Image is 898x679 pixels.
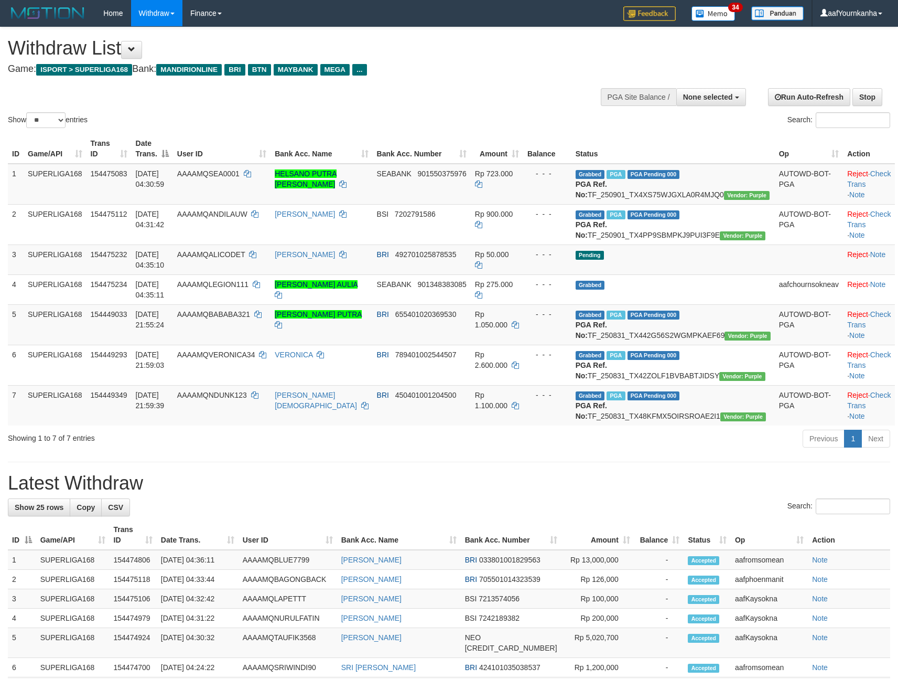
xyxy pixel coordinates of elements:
[861,430,890,448] a: Next
[527,390,567,400] div: - - -
[239,550,337,570] td: AAAAMQBLUE7799
[775,304,843,345] td: AUTOWD-BOT-PGA
[341,556,402,564] a: [PERSON_NAME]
[479,556,540,564] span: Copy 033801001829563 to clipboard
[461,520,561,550] th: Bank Acc. Number: activate to sort column ascending
[395,391,457,399] span: Copy 450401001204500 to clipboard
[274,64,318,76] span: MAYBANK
[8,304,24,345] td: 5
[36,628,110,658] td: SUPERLIGA168
[341,663,416,672] a: SRI [PERSON_NAME]
[627,210,680,219] span: PGA Pending
[417,169,466,178] span: Copy 901550375976 to clipboard
[8,570,36,589] td: 2
[731,628,808,658] td: aafKaysokna
[847,210,891,229] a: Check Trans
[844,430,862,448] a: 1
[475,351,507,369] span: Rp 2.600.000
[843,385,895,426] td: · ·
[36,609,110,628] td: SUPERLIGA168
[847,310,891,329] a: Check Trans
[812,556,828,564] a: Note
[688,634,719,643] span: Accepted
[24,345,86,385] td: SUPERLIGA168
[8,609,36,628] td: 4
[847,391,868,399] a: Reject
[870,280,886,289] a: Note
[157,609,239,628] td: [DATE] 04:31:22
[465,633,481,642] span: NEO
[395,351,457,359] span: Copy 789401002544507 to clipboard
[847,169,868,178] a: Reject
[8,64,588,75] h4: Game: Bank:
[634,550,684,570] td: -
[36,589,110,609] td: SUPERLIGA168
[108,503,123,512] span: CSV
[561,550,634,570] td: Rp 13,000,000
[479,575,540,583] span: Copy 705501014323539 to clipboard
[787,112,890,128] label: Search:
[475,210,513,218] span: Rp 900.000
[91,280,127,289] span: 154475234
[377,310,389,319] span: BRI
[688,595,719,604] span: Accepted
[239,520,337,550] th: User ID: activate to sort column ascending
[475,169,513,178] span: Rp 723.000
[627,351,680,360] span: PGA Pending
[177,280,248,289] span: AAAAMQLEGION111
[136,250,165,269] span: [DATE] 04:35:10
[847,351,868,359] a: Reject
[465,663,477,672] span: BRI
[8,204,24,245] td: 2
[8,112,88,128] label: Show entries
[377,210,389,218] span: BSI
[341,575,402,583] a: [PERSON_NAME]
[849,190,865,199] a: Note
[676,88,746,106] button: None selected
[475,250,509,259] span: Rp 50.000
[26,112,66,128] select: Showentries
[224,64,245,76] span: BRI
[812,595,828,603] a: Note
[271,134,372,164] th: Bank Acc. Name: activate to sort column ascending
[24,385,86,426] td: SUPERLIGA168
[110,609,157,628] td: 154474979
[576,401,607,420] b: PGA Ref. No:
[527,349,567,360] div: - - -
[527,168,567,179] div: - - -
[479,595,520,603] span: Copy 7213574056 to clipboard
[377,169,412,178] span: SEABANK
[157,570,239,589] td: [DATE] 04:33:44
[24,304,86,345] td: SUPERLIGA168
[110,628,157,658] td: 154474924
[843,134,895,164] th: Action
[36,570,110,589] td: SUPERLIGA168
[691,6,735,21] img: Button%20Memo.svg
[173,134,271,164] th: User ID: activate to sort column ascending
[239,628,337,658] td: AAAAMQTAUFIK3568
[8,5,88,21] img: MOTION_logo.png
[731,609,808,628] td: aafKaysokna
[731,658,808,677] td: aafromsomean
[275,351,312,359] a: VERONICA
[8,429,366,443] div: Showing 1 to 7 of 7 entries
[731,520,808,550] th: Op: activate to sort column ascending
[157,628,239,658] td: [DATE] 04:30:32
[136,310,165,329] span: [DATE] 21:55:24
[719,372,765,381] span: Vendor URL: https://trx4.1velocity.biz
[775,204,843,245] td: AUTOWD-BOT-PGA
[91,250,127,259] span: 154475232
[576,170,605,179] span: Grabbed
[239,609,337,628] td: AAAAMQNURULFATIN
[8,164,24,205] td: 1
[91,351,127,359] span: 154449293
[847,310,868,319] a: Reject
[843,345,895,385] td: · ·
[731,589,808,609] td: aafKaysokna
[576,180,607,199] b: PGA Ref. No:
[561,609,634,628] td: Rp 200,000
[787,498,890,514] label: Search:
[775,164,843,205] td: AUTOWD-BOT-PGA
[177,351,255,359] span: AAAAMQVERONICA34
[623,6,676,21] img: Feedback.jpg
